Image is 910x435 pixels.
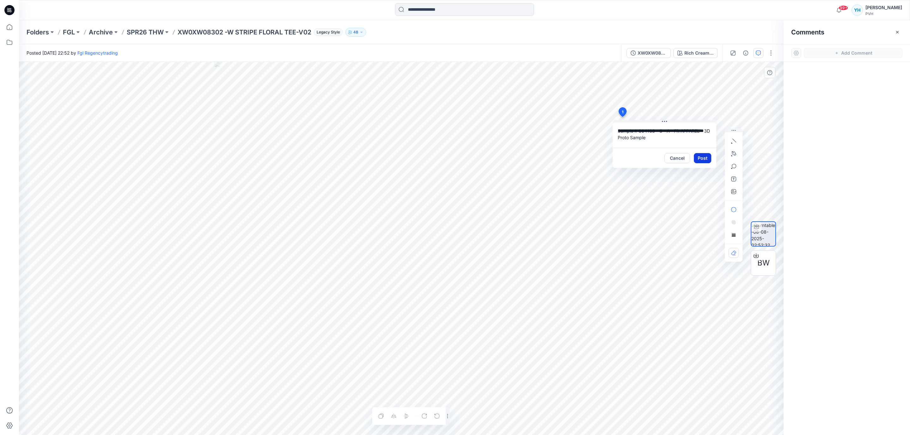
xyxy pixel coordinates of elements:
[673,48,718,58] button: Rich Cream - YA6
[751,222,775,246] img: turntable-08-08-2025-02:52:32
[63,28,75,37] a: FGL
[27,28,49,37] a: Folders
[741,48,751,58] button: Details
[77,50,118,56] a: Fgl Regencytrading
[852,4,863,16] div: YH
[684,50,713,57] div: Rich Cream - YA6
[694,153,711,163] button: Post
[839,5,848,10] span: 99+
[311,28,343,37] button: Legacy Style
[638,50,667,57] div: XW0XW08302 -W STRIPE FLORAL TEE-V02
[27,50,118,56] span: Posted [DATE] 22:52 by
[314,28,343,36] span: Legacy Style
[178,28,311,37] p: XW0XW08302 -W STRIPE FLORAL TEE-V02
[865,4,902,11] div: [PERSON_NAME]
[345,28,366,37] button: 48
[757,257,770,269] span: BW
[353,29,358,36] p: 48
[664,153,690,163] button: Cancel
[622,109,623,115] span: 1
[127,28,164,37] a: SPR26 THW
[791,28,824,36] h2: Comments
[627,48,671,58] button: XW0XW08302 -W STRIPE FLORAL TEE-V02
[89,28,113,37] a: Archive
[804,48,902,58] button: Add Comment
[865,11,902,16] div: PVH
